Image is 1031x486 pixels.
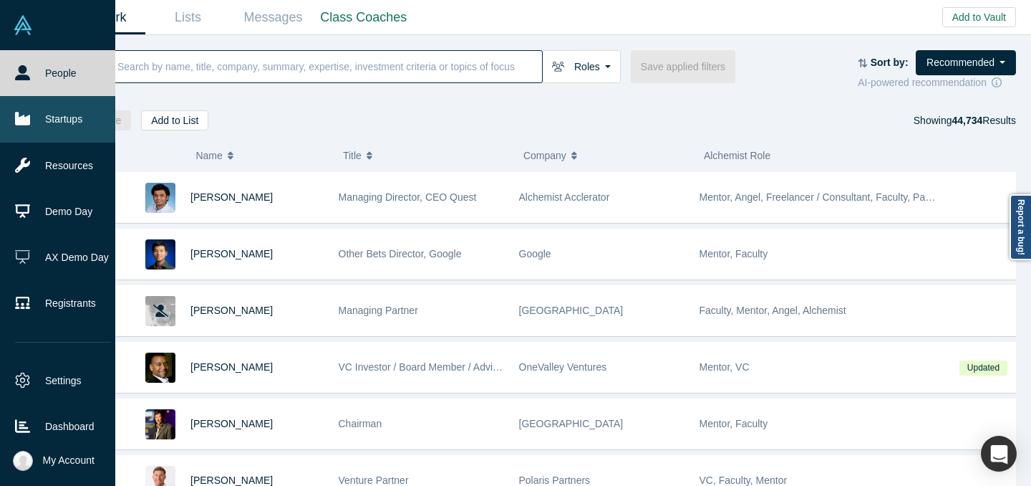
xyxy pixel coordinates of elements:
[700,361,750,373] span: Mentor, VC
[145,353,175,383] img: Juan Scarlett's Profile Image
[195,140,222,171] span: Name
[952,115,982,126] strong: 44,734
[519,475,591,486] span: Polaris Partners
[916,50,1016,75] button: Recommended
[519,305,624,316] span: [GEOGRAPHIC_DATA]
[700,475,788,486] span: VC, Faculty, Mentor
[1010,194,1031,260] a: Report a bug!
[145,183,175,213] img: Gnani Palanikumar's Profile Image
[195,140,328,171] button: Name
[542,50,621,83] button: Roles
[13,15,33,35] img: Alchemist Vault Logo
[339,418,382,429] span: Chairman
[519,248,551,259] span: Google
[523,140,689,171] button: Company
[141,110,208,130] button: Add to List
[631,50,735,83] button: Save applied filters
[190,361,273,373] a: [PERSON_NAME]
[145,409,175,439] img: Timothy Chou's Profile Image
[519,191,610,203] span: Alchemist Acclerator
[190,418,273,429] a: [PERSON_NAME]
[343,140,508,171] button: Title
[952,115,1016,126] span: Results
[700,248,768,259] span: Mentor, Faculty
[190,191,273,203] a: [PERSON_NAME]
[519,418,624,429] span: [GEOGRAPHIC_DATA]
[231,1,316,34] a: Messages
[190,475,273,486] a: [PERSON_NAME]
[145,239,175,270] img: Steven Kan's Profile Image
[339,191,477,203] span: Managing Director, CEO Quest
[116,49,542,83] input: Search by name, title, company, summary, expertise, investment criteria or topics of focus
[190,305,273,316] a: [PERSON_NAME]
[942,7,1016,27] button: Add to Vault
[339,248,462,259] span: Other Bets Director, Google
[13,451,95,471] button: My Account
[700,305,846,316] span: Faculty, Mentor, Angel, Alchemist
[858,75,1016,90] div: AI-powered recommendation
[700,418,768,429] span: Mentor, Faculty
[145,1,231,34] a: Lists
[914,110,1016,130] div: Showing
[519,361,607,373] span: OneValley Ventures
[871,57,909,68] strong: Sort by:
[523,140,566,171] span: Company
[959,361,1007,376] span: Updated
[43,453,95,468] span: My Account
[704,150,770,161] span: Alchemist Role
[316,1,412,34] a: Class Coaches
[700,191,1007,203] span: Mentor, Angel, Freelancer / Consultant, Faculty, Partner, Lecturer, VC
[190,248,273,259] a: [PERSON_NAME]
[339,475,409,486] span: Venture Partner
[13,451,33,471] img: Ally Hoang's Account
[343,140,362,171] span: Title
[339,361,507,373] span: VC Investor / Board Member / Advisor
[339,305,418,316] span: Managing Partner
